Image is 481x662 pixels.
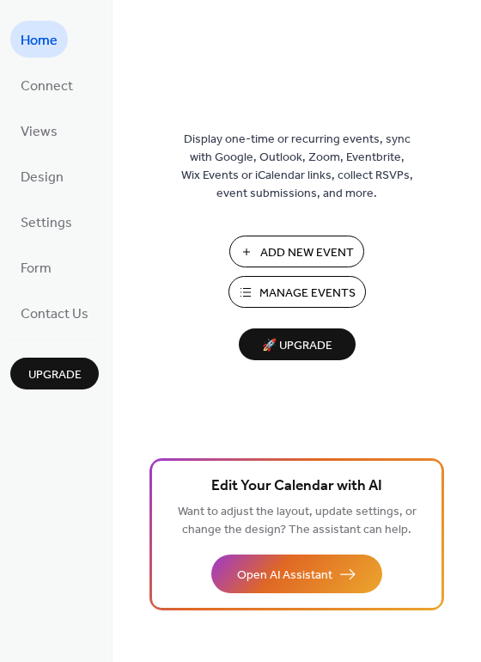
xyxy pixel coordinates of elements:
[178,500,417,542] span: Want to adjust the layout, update settings, or change the design? The assistant can help.
[228,276,366,308] button: Manage Events
[259,285,356,303] span: Manage Events
[10,66,83,103] a: Connect
[21,28,58,54] span: Home
[10,112,68,149] a: Views
[21,164,64,191] span: Design
[229,236,364,267] button: Add New Event
[10,248,62,285] a: Form
[21,73,73,100] span: Connect
[21,119,58,145] span: Views
[249,334,345,358] span: 🚀 Upgrade
[10,358,99,389] button: Upgrade
[21,301,88,328] span: Contact Us
[237,567,332,585] span: Open AI Assistant
[10,294,99,331] a: Contact Us
[21,255,52,282] span: Form
[21,210,72,236] span: Settings
[211,475,382,499] span: Edit Your Calendar with AI
[10,21,68,58] a: Home
[239,328,356,360] button: 🚀 Upgrade
[211,555,382,593] button: Open AI Assistant
[10,157,74,194] a: Design
[10,203,82,240] a: Settings
[260,244,354,262] span: Add New Event
[181,131,413,203] span: Display one-time or recurring events, sync with Google, Outlook, Zoom, Eventbrite, Wix Events or ...
[28,366,82,384] span: Upgrade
